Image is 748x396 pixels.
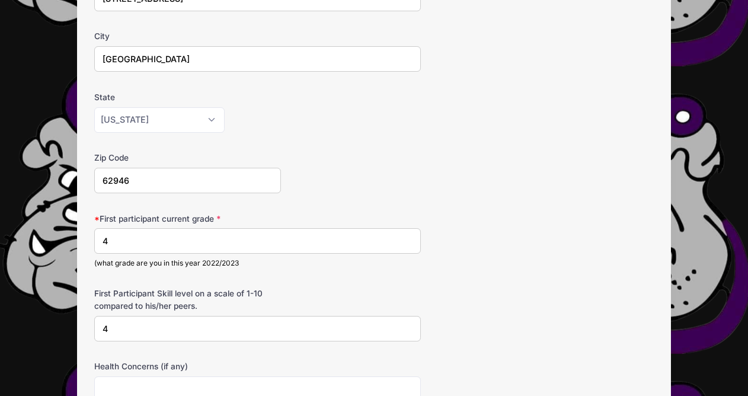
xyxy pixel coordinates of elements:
input: xxxxx [94,168,280,193]
label: Health Concerns (if any) [94,360,280,372]
label: Zip Code [94,152,280,164]
label: First participant current grade [94,213,280,225]
label: State [94,91,280,103]
div: (what grade are you in this year 2022/2023 [94,258,420,269]
label: City [94,30,280,42]
label: First Participant Skill level on a scale of 1-10 compared to his/her peers. [94,288,280,312]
